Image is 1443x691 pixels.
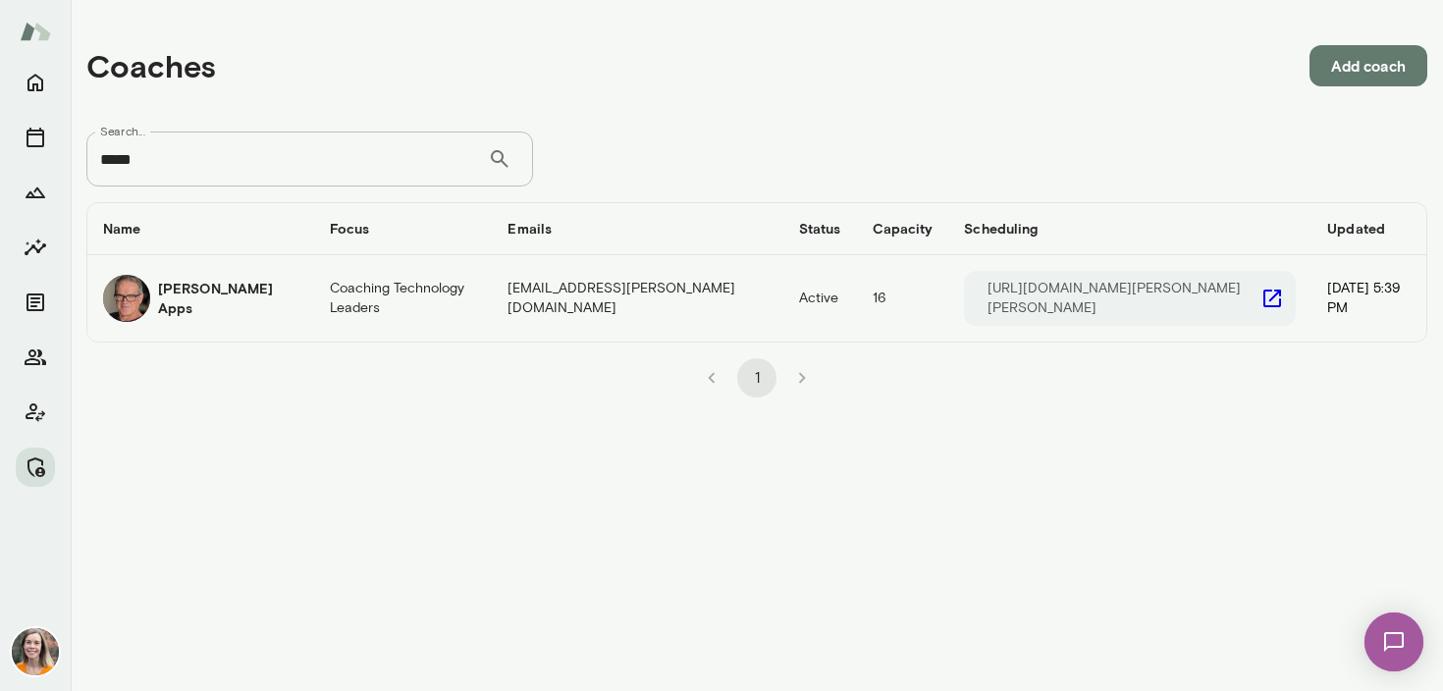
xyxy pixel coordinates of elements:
[16,118,55,157] button: Sessions
[100,123,145,139] label: Search...
[16,338,55,377] button: Members
[20,13,51,50] img: Mento
[508,219,768,239] h6: Emails
[783,255,857,342] td: Active
[16,63,55,102] button: Home
[16,393,55,432] button: Client app
[492,255,783,342] td: [EMAIL_ADDRESS][PERSON_NAME][DOMAIN_NAME]
[1309,45,1427,86] button: Add coach
[873,219,934,239] h6: Capacity
[103,275,150,322] img: Geoff Apps
[314,255,493,342] td: Coaching Technology Leaders
[964,219,1296,239] h6: Scheduling
[799,219,841,239] h6: Status
[16,228,55,267] button: Insights
[103,219,298,239] h6: Name
[86,343,1427,398] div: pagination
[330,219,477,239] h6: Focus
[857,255,949,342] td: 16
[988,279,1260,318] p: [URL][DOMAIN_NAME][PERSON_NAME][PERSON_NAME]
[16,283,55,322] button: Documents
[86,47,216,84] h4: Coaches
[158,279,298,318] h6: [PERSON_NAME] Apps
[737,358,776,398] button: page 1
[12,628,59,675] img: Carrie Kelly
[1311,255,1426,342] td: [DATE] 5:39 PM
[16,173,55,212] button: Growth Plan
[16,448,55,487] button: Manage
[1327,219,1411,239] h6: Updated
[689,358,825,398] nav: pagination navigation
[87,203,1426,342] table: coaches table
